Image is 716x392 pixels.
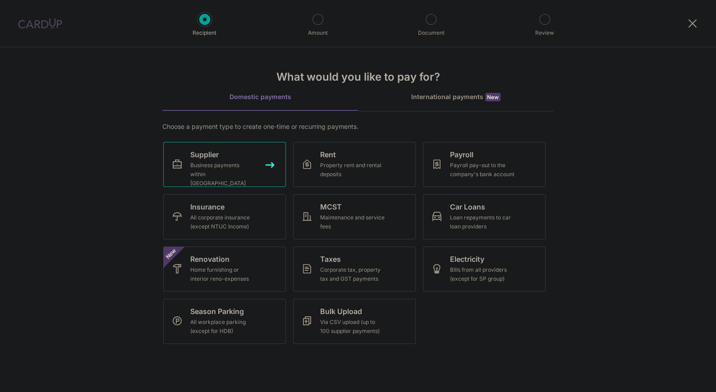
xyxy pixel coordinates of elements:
div: Via CSV upload (up to 100 supplier payments) [320,318,385,336]
span: Supplier [190,149,219,160]
div: Choose a payment type to create one-time or recurring payments. [162,122,554,131]
img: CardUp [18,18,62,29]
span: Insurance [190,201,225,212]
span: Electricity [450,254,484,264]
div: Home furnishing or interior reno-expenses [190,265,255,283]
span: New [164,246,179,261]
a: RenovationHome furnishing or interior reno-expensesNew [163,246,286,292]
div: Business payments within [GEOGRAPHIC_DATA] [190,161,255,188]
span: Renovation [190,254,229,264]
a: SupplierBusiness payments within [GEOGRAPHIC_DATA] [163,142,286,187]
a: RentProperty rent and rental deposits [293,142,416,187]
h4: What would you like to pay for? [162,69,554,85]
div: International payments [358,92,554,102]
div: All corporate insurance (except NTUC Income) [190,213,255,231]
span: Taxes [320,254,341,264]
p: Review [511,28,578,37]
div: Domestic payments [162,92,358,101]
div: Payroll pay-out to the company's bank account [450,161,515,179]
span: Rent [320,149,336,160]
span: MCST [320,201,342,212]
a: MCSTMaintenance and service fees [293,194,416,239]
span: Bulk Upload [320,306,362,317]
span: Car Loans [450,201,485,212]
p: Document [398,28,464,37]
p: Recipient [171,28,238,37]
div: Bills from all providers (except for SP group) [450,265,515,283]
a: Bulk UploadVia CSV upload (up to 100 supplier payments) [293,299,416,344]
div: Property rent and rental deposits [320,161,385,179]
span: New [485,93,500,101]
div: Loan repayments to car loan providers [450,213,515,231]
a: Car LoansLoan repayments to car loan providers [423,194,546,239]
span: Season Parking [190,306,244,317]
div: Maintenance and service fees [320,213,385,231]
div: Corporate tax, property tax and GST payments [320,265,385,283]
span: Payroll [450,149,473,160]
a: Season ParkingAll workplace parking (except for HDB) [163,299,286,344]
a: PayrollPayroll pay-out to the company's bank account [423,142,546,187]
a: ElectricityBills from all providers (except for SP group) [423,246,546,292]
p: Amount [285,28,351,37]
a: TaxesCorporate tax, property tax and GST payments [293,246,416,292]
a: InsuranceAll corporate insurance (except NTUC Income) [163,194,286,239]
div: All workplace parking (except for HDB) [190,318,255,336]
